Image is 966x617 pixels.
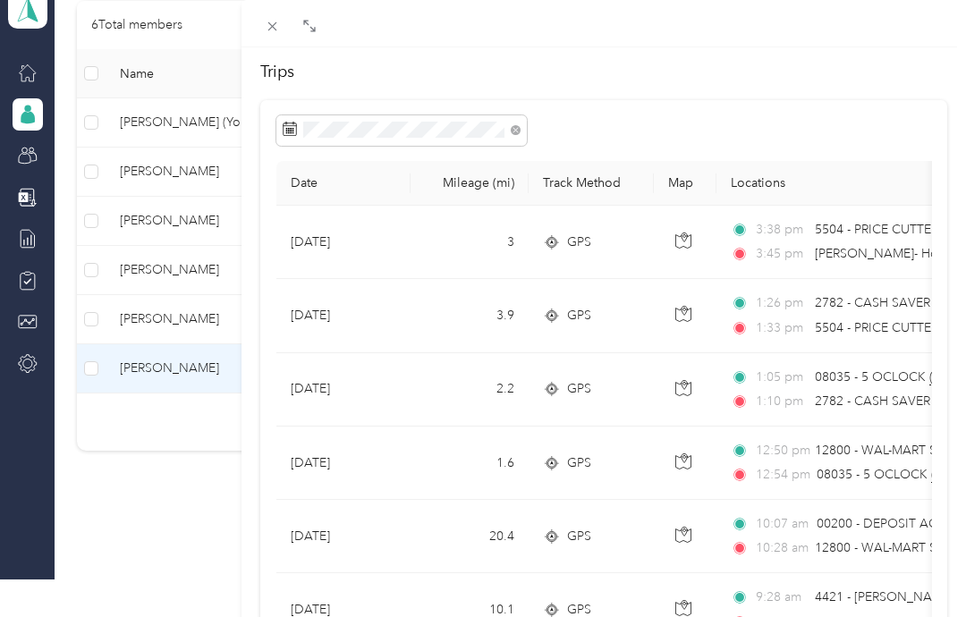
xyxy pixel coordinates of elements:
span: 1:10 pm [756,392,807,411]
th: Track Method [529,161,654,206]
th: Mileage (mi) [411,161,529,206]
span: 10:28 am [756,538,807,558]
h2: Trips [260,60,947,84]
span: 12:54 pm [756,465,809,485]
span: 10:07 am [756,514,809,534]
span: 1:26 pm [756,293,807,313]
td: [DATE] [276,427,411,500]
td: 2.2 [411,353,529,427]
iframe: Everlance-gr Chat Button Frame [866,517,966,617]
span: 3:45 pm [756,244,807,264]
td: [DATE] [276,206,411,279]
span: 1:05 pm [756,368,807,387]
span: GPS [567,306,591,325]
td: 3 [411,206,529,279]
span: 3:38 pm [756,220,807,240]
span: GPS [567,379,591,399]
th: Date [276,161,411,206]
td: [DATE] [276,353,411,427]
span: GPS [567,527,591,546]
span: GPS [567,232,591,252]
span: GPS [567,453,591,473]
td: 1.6 [411,427,529,500]
td: [DATE] [276,279,411,352]
span: 12:50 pm [756,441,807,461]
span: 9:28 am [756,587,807,607]
th: Map [654,161,716,206]
span: 1:33 pm [756,318,807,338]
td: 20.4 [411,500,529,573]
td: [DATE] [276,500,411,573]
td: 3.9 [411,279,529,352]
